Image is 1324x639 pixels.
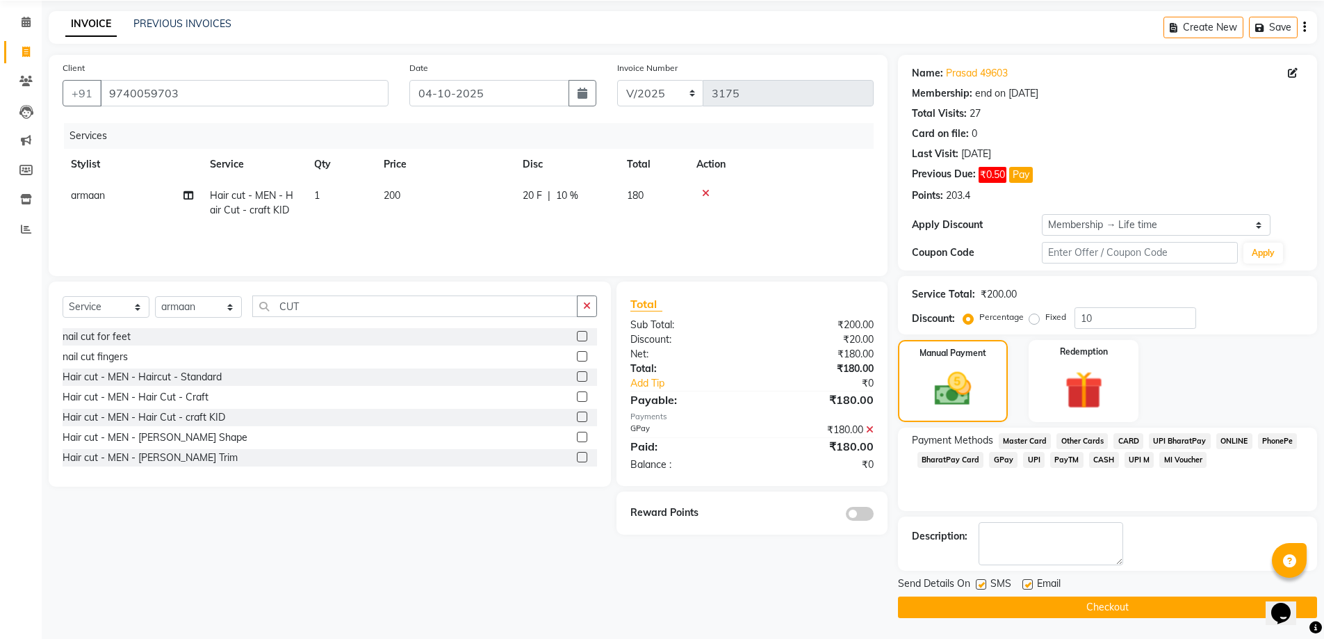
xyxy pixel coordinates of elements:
[912,106,967,121] div: Total Visits:
[989,452,1017,468] span: GPay
[979,311,1024,323] label: Percentage
[912,167,976,183] div: Previous Due:
[514,149,619,180] th: Disc
[620,505,752,521] div: Reward Points
[100,80,389,106] input: Search by Name/Mobile/Email/Code
[1042,242,1238,264] input: Enter Offer / Coupon Code
[752,423,884,437] div: ₹180.00
[63,390,209,405] div: Hair cut - MEN - Hair Cut - Craft
[912,245,1043,260] div: Coupon Code
[1243,243,1283,264] button: Apply
[912,287,975,302] div: Service Total:
[63,430,247,445] div: Hair cut - MEN - [PERSON_NAME] Shape
[63,370,222,385] div: Hair cut - MEN - Haircut - Standard
[946,188,970,203] div: 203.4
[972,127,977,141] div: 0
[898,576,970,594] span: Send Details On
[71,189,105,202] span: armaan
[923,368,983,410] img: _cash.svg
[1163,17,1243,38] button: Create New
[630,297,662,312] span: Total
[1159,452,1207,468] span: MI Voucher
[65,12,117,37] a: INVOICE
[752,391,884,408] div: ₹180.00
[620,376,774,391] a: Add Tip
[384,189,400,202] span: 200
[63,410,225,425] div: Hair cut - MEN - Hair Cut - craft KID
[1216,433,1252,449] span: ONLINE
[409,62,428,74] label: Date
[627,189,644,202] span: 180
[64,123,884,149] div: Services
[752,438,884,455] div: ₹180.00
[620,423,752,437] div: GPay
[990,576,1011,594] span: SMS
[1053,366,1115,414] img: _gift.svg
[912,433,993,448] span: Payment Methods
[1249,17,1298,38] button: Save
[912,66,943,81] div: Name:
[252,296,578,317] input: Search or Scan
[1113,433,1143,449] span: CARD
[620,362,752,376] div: Total:
[920,347,986,359] label: Manual Payment
[619,149,688,180] th: Total
[752,347,884,362] div: ₹180.00
[912,529,967,544] div: Description:
[912,127,969,141] div: Card on file:
[63,62,85,74] label: Client
[752,458,884,472] div: ₹0
[630,411,873,423] div: Payments
[63,80,101,106] button: +91
[1037,576,1061,594] span: Email
[917,452,984,468] span: BharatPay Card
[63,451,238,465] div: Hair cut - MEN - [PERSON_NAME] Trim
[898,597,1317,618] button: Checkout
[617,62,678,74] label: Invoice Number
[620,318,752,332] div: Sub Total:
[1266,583,1310,625] iframe: chat widget
[548,188,550,203] span: |
[523,188,542,203] span: 20 F
[752,318,884,332] div: ₹200.00
[912,218,1043,232] div: Apply Discount
[620,458,752,472] div: Balance :
[774,376,884,391] div: ₹0
[306,149,375,180] th: Qty
[63,350,128,364] div: nail cut fingers
[1009,167,1033,183] button: Pay
[133,17,231,30] a: PREVIOUS INVOICES
[1060,346,1108,358] label: Redemption
[1050,452,1084,468] span: PayTM
[1023,452,1045,468] span: UPI
[1056,433,1108,449] span: Other Cards
[620,438,752,455] div: Paid:
[912,86,972,101] div: Membership:
[688,149,874,180] th: Action
[946,66,1008,81] a: Prasad 49603
[999,433,1052,449] span: Master Card
[752,332,884,347] div: ₹20.00
[620,391,752,408] div: Payable:
[620,347,752,362] div: Net:
[979,167,1006,183] span: ₹0.50
[752,362,884,376] div: ₹180.00
[620,332,752,347] div: Discount:
[961,147,991,161] div: [DATE]
[1149,433,1211,449] span: UPI BharatPay
[912,312,955,326] div: Discount:
[314,189,320,202] span: 1
[202,149,306,180] th: Service
[63,149,202,180] th: Stylist
[375,149,514,180] th: Price
[1258,433,1298,449] span: PhonePe
[912,188,943,203] div: Points:
[63,330,131,344] div: nail cut for feet
[912,147,958,161] div: Last Visit:
[1125,452,1154,468] span: UPI M
[1089,452,1119,468] span: CASH
[556,188,578,203] span: 10 %
[975,86,1038,101] div: end on [DATE]
[981,287,1017,302] div: ₹200.00
[210,189,293,216] span: Hair cut - MEN - Hair Cut - craft KID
